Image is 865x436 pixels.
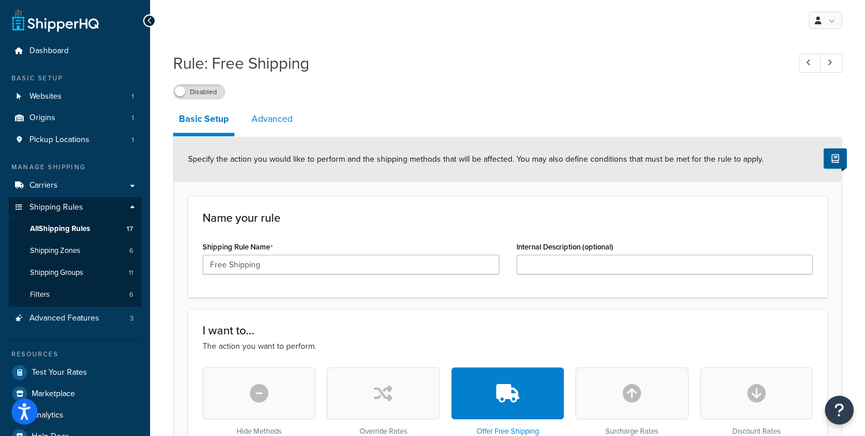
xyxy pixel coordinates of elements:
[203,243,273,252] label: Shipping Rule Name
[29,314,99,323] span: Advanced Features
[9,86,141,107] a: Websites1
[9,197,141,307] li: Shipping Rules
[9,262,141,284] a: Shipping Groups11
[575,367,688,436] div: Surcharge Rates
[129,268,133,278] span: 11
[9,175,141,196] a: Carriers
[188,153,763,165] span: Specify the action you would like to perform and the shipping methods that will be affected. You ...
[9,73,141,83] div: Basic Setup
[30,290,50,300] span: Filters
[29,135,89,145] span: Pickup Locations
[451,367,564,436] div: Offer Free Shipping
[9,86,141,107] li: Websites
[174,85,224,99] label: Disabled
[9,262,141,284] li: Shipping Groups
[9,162,141,172] div: Manage Shipping
[30,224,90,234] span: All Shipping Rules
[130,314,134,323] span: 3
[9,308,141,329] li: Advanced Features
[9,240,141,262] li: Shipping Zones
[823,148,847,169] button: Show Help Docs
[9,383,141,404] a: Marketplace
[9,349,141,359] div: Resources
[203,211,812,224] h3: Name your rule
[820,54,842,73] a: Next Record
[126,224,133,234] span: 17
[516,243,613,251] label: Internal Description (optional)
[9,107,141,129] li: Origins
[132,92,134,102] span: 1
[9,107,141,129] a: Origins1
[30,268,83,278] span: Shipping Groups
[173,105,234,136] a: Basic Setup
[29,92,62,102] span: Websites
[9,284,141,305] li: Filters
[203,340,812,353] p: The action you want to perform.
[32,389,75,399] span: Marketplace
[799,54,821,73] a: Previous Record
[9,40,141,62] a: Dashboard
[129,246,133,256] span: 6
[30,246,80,256] span: Shipping Zones
[129,290,133,300] span: 6
[32,411,63,420] span: Analytics
[173,52,777,74] h1: Rule: Free Shipping
[9,129,141,151] li: Pickup Locations
[9,218,141,240] a: AllShipping Rules17
[32,368,87,378] span: Test Your Rates
[9,405,141,426] a: Analytics
[203,324,812,337] h3: I want to...
[29,113,55,123] span: Origins
[29,181,58,191] span: Carriers
[29,46,69,56] span: Dashboard
[825,396,853,424] button: Open Resource Center
[9,362,141,383] a: Test Your Rates
[9,308,141,329] a: Advanced Features3
[700,367,812,436] div: Discount Rates
[9,284,141,305] a: Filters6
[327,367,439,436] div: Override Rates
[132,113,134,123] span: 1
[9,240,141,262] a: Shipping Zones6
[246,105,298,133] a: Advanced
[29,203,83,213] span: Shipping Rules
[203,367,315,436] div: Hide Methods
[9,129,141,151] a: Pickup Locations1
[132,135,134,145] span: 1
[9,197,141,218] a: Shipping Rules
